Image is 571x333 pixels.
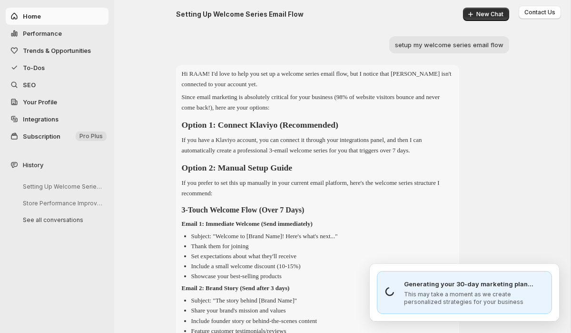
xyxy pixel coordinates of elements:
[15,196,110,211] button: Store Performance Improvement Analysis Guide
[404,279,544,289] p: Generating your 30-day marketing plan...
[6,111,108,128] a: Integrations
[23,98,57,106] span: Your Profile
[23,160,43,170] span: History
[6,25,108,42] button: Performance
[6,128,108,145] button: Subscription
[191,262,301,270] p: Include a small welcome discount (10-15%)
[191,317,317,324] p: Include founder story or behind-the-scenes content
[23,30,62,37] span: Performance
[6,8,108,25] button: Home
[182,118,453,132] h2: Option 1: Connect Klaviyo (Recommended)
[182,206,305,214] strong: 3-Touch Welcome Flow (Over 7 Days)
[395,40,503,50] p: setup my welcome series email flow
[182,92,453,113] p: Since email marketing is absolutely critical for your business (98% of website visitors bounce an...
[182,135,453,156] p: If you have a Klaviyo account, you can connect it through your integrations panel, and then I can...
[476,10,503,18] span: New Chat
[182,161,453,175] h2: Option 2: Manual Setup Guide
[23,12,41,20] span: Home
[182,284,290,292] strong: Email 2: Brand Story (Send after 3 days)
[519,6,561,19] button: Contact Us
[191,232,338,240] p: Subject: "Welcome to [Brand Name]! Here's what's next..."
[6,42,108,59] button: Trends & Opportunities
[182,178,453,199] p: If you prefer to set this up manually in your current email platform, here's the welcome series s...
[6,59,108,76] button: To-Dos
[191,307,286,314] p: Share your brand's mission and values
[182,220,313,227] strong: Email 1: Immediate Welcome (Send immediately)
[524,9,555,16] span: Contact Us
[23,81,36,89] span: SEO
[23,115,59,123] span: Integrations
[6,93,108,111] a: Your Profile
[463,8,509,21] button: New Chat
[191,242,249,250] p: Thank them for joining
[79,132,103,140] span: Pro Plus
[15,179,110,194] button: Setting Up Welcome Series Email Flow
[191,272,282,280] p: Showcase your best-selling products
[23,64,45,71] span: To-Dos
[191,252,296,260] p: Set expectations about what they'll receive
[23,132,60,140] span: Subscription
[23,47,91,54] span: Trends & Opportunities
[15,212,110,227] button: See all conversations
[6,76,108,93] a: SEO
[182,69,453,90] p: Hi RAAM! I'd love to help you set up a welcome series email flow, but I notice that [PERSON_NAME]...
[176,10,304,19] h2: Setting Up Welcome Series Email Flow
[191,297,297,304] p: Subject: "The story behind [Brand Name]"
[404,291,544,306] p: This may take a moment as we create personalized strategies for your business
